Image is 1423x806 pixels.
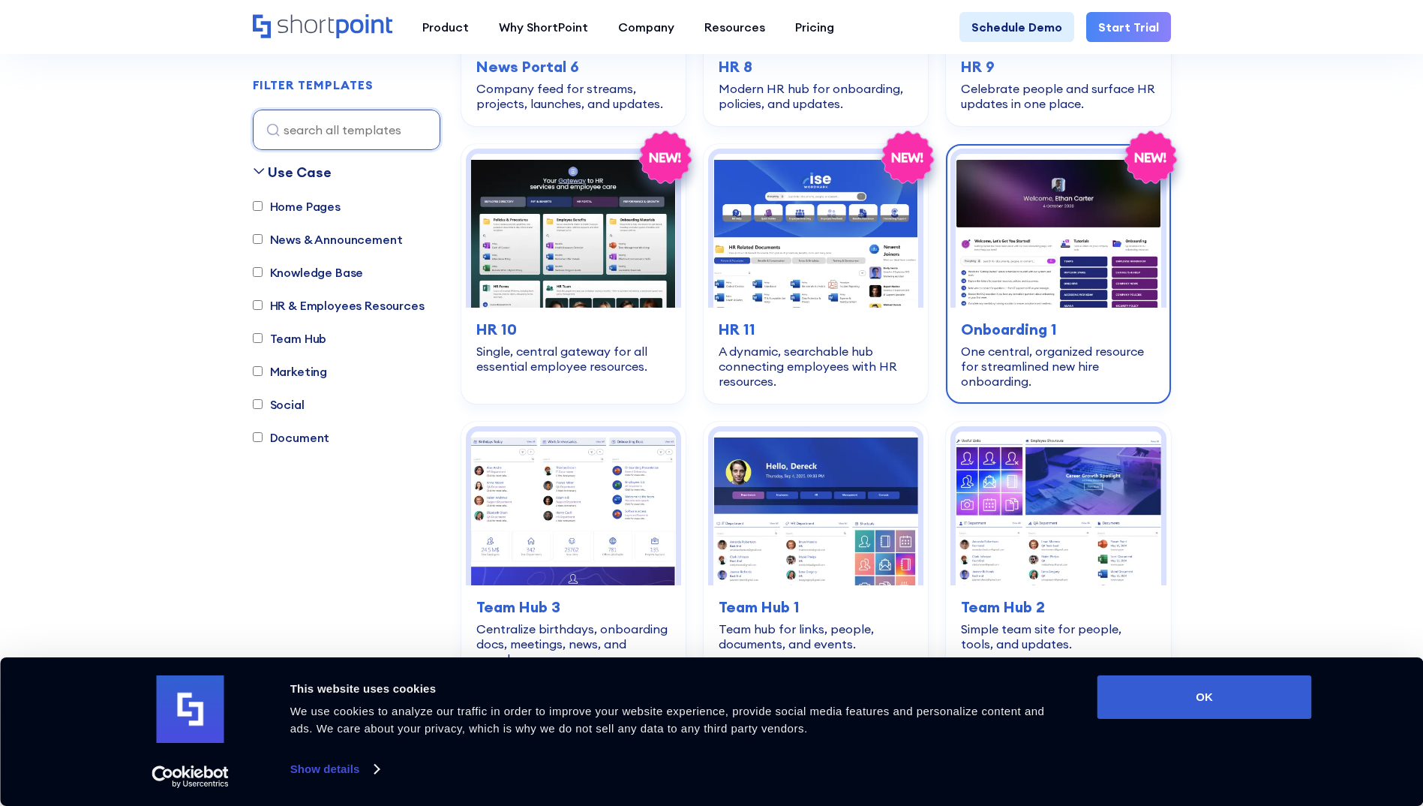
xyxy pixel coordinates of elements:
[1097,675,1312,719] button: OK
[422,18,469,36] div: Product
[471,432,676,585] img: Team Hub 3 – SharePoint Team Site Template: Centralize birthdays, onboarding docs, meetings, news...
[476,56,671,78] h3: News Portal 6
[476,344,671,374] div: Single, central gateway for all essential employee resources.
[476,596,671,618] h3: Team Hub 3
[253,268,263,278] input: Knowledge Base
[961,318,1155,341] h3: Onboarding 1
[461,422,686,681] a: Team Hub 3 – SharePoint Team Site Template: Centralize birthdays, onboarding docs, meetings, news...
[959,12,1074,42] a: Schedule Demo
[461,144,686,404] a: HR 10 – HR Intranet Page: Single, central gateway for all essential employee resources.HR 10Singl...
[499,18,588,36] div: Why ShortPoint
[946,422,1170,681] a: Team Hub 2 – SharePoint Template Team Site: Simple team site for people, tools, and updates.Team ...
[253,296,425,314] label: HR & Employees Resources
[961,81,1155,111] div: Celebrate people and surface HR updates in one place.
[253,400,263,410] input: Social
[476,318,671,341] h3: HR 10
[407,12,484,42] a: Product
[290,758,379,780] a: Show details
[956,432,1160,585] img: Team Hub 2 – SharePoint Template Team Site: Simple team site for people, tools, and updates.
[719,621,913,651] div: Team hub for links, people, documents, and events.
[253,263,364,281] label: Knowledge Base
[476,621,671,666] div: Centralize birthdays, onboarding docs, meetings, news, and people.
[253,301,263,311] input: HR & Employees Resources
[719,344,913,389] div: A dynamic, searchable hub connecting employees with HR resources.
[484,12,603,42] a: Why ShortPoint
[253,110,440,150] input: search all templates
[253,197,341,215] label: Home Pages
[253,202,263,212] input: Home Pages
[253,433,263,443] input: Document
[253,235,263,245] input: News & Announcement
[1086,12,1171,42] a: Start Trial
[476,81,671,111] div: Company feed for streams, projects, launches, and updates.
[253,329,327,347] label: Team Hub
[961,344,1155,389] div: One central, organized resource for streamlined new hire onboarding.
[719,596,913,618] h3: Team Hub 1
[780,12,849,42] a: Pricing
[253,14,392,40] a: Home
[961,621,1155,651] div: Simple team site for people, tools, and updates.
[713,432,918,585] img: Team Hub 1 – SharePoint Online Modern Team Site Template: Team hub for links, people, documents, ...
[603,12,689,42] a: Company
[253,80,374,92] div: FILTER TEMPLATES
[713,154,918,308] img: HR 11 – Human Resources Website Template: A dynamic, searchable hub connecting employees with HR ...
[719,56,913,78] h3: HR 8
[1153,632,1423,806] iframe: Chat Widget
[125,765,256,788] a: Usercentrics Cookiebot - opens in a new window
[961,56,1155,78] h3: HR 9
[253,395,305,414] label: Social
[704,144,928,404] a: HR 11 – Human Resources Website Template: A dynamic, searchable hub connecting employees with HR ...
[961,596,1155,618] h3: Team Hub 2
[704,18,765,36] div: Resources
[689,12,780,42] a: Resources
[471,154,676,308] img: HR 10 – HR Intranet Page: Single, central gateway for all essential employee resources.
[253,367,263,377] input: Marketing
[157,675,224,743] img: logo
[946,144,1170,404] a: Onboarding 1 – SharePoint Onboarding Template: One central, organized resource for streamlined ne...
[956,154,1160,308] img: Onboarding 1 – SharePoint Onboarding Template: One central, organized resource for streamlined ne...
[719,318,913,341] h3: HR 11
[268,162,332,182] div: Use Case
[253,362,328,380] label: Marketing
[253,429,330,447] label: Document
[290,705,1045,735] span: We use cookies to analyze our traffic in order to improve your website experience, provide social...
[618,18,674,36] div: Company
[795,18,834,36] div: Pricing
[253,334,263,344] input: Team Hub
[704,422,928,681] a: Team Hub 1 – SharePoint Online Modern Team Site Template: Team hub for links, people, documents, ...
[719,81,913,111] div: Modern HR hub for onboarding, policies, and updates.
[290,680,1064,698] div: This website uses cookies
[253,230,403,248] label: News & Announcement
